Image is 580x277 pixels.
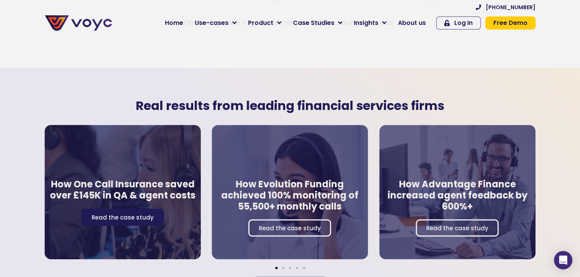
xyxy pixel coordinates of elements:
a: Read the case study [81,208,164,225]
a: Free Demo [485,16,536,30]
span: Case Studies [293,18,334,28]
span: Read the case study [426,225,488,231]
div: 2 / 5 [208,121,372,263]
a: Case Studies [287,15,348,31]
h4: How Evolution Funding achieved 100% monitoring of 55,500+ monthly calls [216,179,364,211]
img: voyc-full-logo [45,15,112,31]
span: Read the case study [259,225,321,231]
span: Go to slide 5 [303,267,305,269]
div: Open Intercom Messenger [554,251,572,269]
span: [PHONE_NUMBER] [486,5,536,10]
span: Go to slide 1 [275,267,278,269]
span: Log In [454,20,473,26]
h4: How Advantage Finance increased agent feedback by 600%+ [383,179,532,211]
span: Free Demo [493,20,527,26]
span: Home [165,18,183,28]
div: 1 / 5 [41,121,204,263]
span: Use-cases [195,18,228,28]
span: Go to slide 2 [282,267,284,269]
span: About us [398,18,426,28]
a: Read the case study [416,219,499,236]
a: Insights [348,15,392,31]
a: About us [392,15,432,31]
h2: Real results from leading financial services firms [41,98,539,113]
div: Carousel [41,121,539,269]
h4: How One Call Insurance saved over £145K in QA & agent costs [48,179,197,201]
a: [PHONE_NUMBER] [476,5,536,10]
a: Log In [436,16,481,30]
a: Home [159,15,189,31]
span: Insights [354,18,378,28]
div: 3 / 5 [376,121,539,263]
span: Go to slide 4 [296,267,298,269]
span: Read the case study [92,214,154,220]
a: Product [242,15,287,31]
span: Product [248,18,273,28]
a: Use-cases [189,15,242,31]
span: Go to slide 3 [289,267,291,269]
a: Read the case study [248,219,331,236]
